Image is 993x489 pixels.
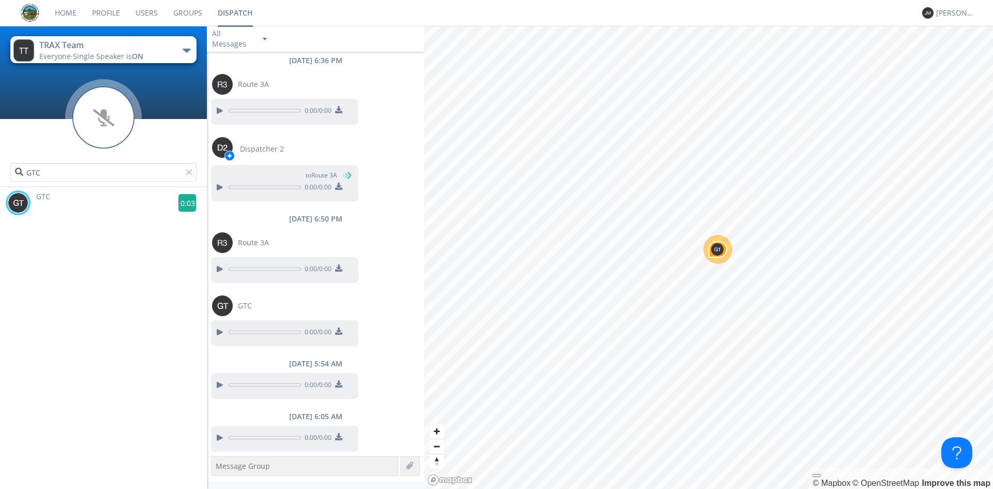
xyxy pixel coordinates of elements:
[207,214,424,224] div: [DATE] 6:50 PM
[306,171,337,180] span: to Route 3A
[922,7,934,19] img: 373638.png
[335,380,342,388] img: download media button
[813,479,850,487] a: Mapbox
[852,479,919,487] a: OpenStreetMap
[36,191,50,201] span: GTC
[212,28,253,49] div: All Messages
[301,264,332,276] span: 0:00 / 0:00
[238,301,252,311] span: GTC
[301,380,332,392] span: 0:00 / 0:00
[207,359,424,369] div: [DATE] 5:54 AM
[238,79,269,90] span: Route 3A
[301,328,332,339] span: 0:00 / 0:00
[335,106,342,113] img: download media button
[263,38,267,40] img: caret-down-sm.svg
[212,137,233,158] img: 373638.png
[813,474,821,477] button: Toggle attribution
[212,74,233,95] img: 373638.png
[207,55,424,66] div: [DATE] 6:36 PM
[8,192,28,213] img: 373638.png
[10,163,197,182] input: Search users
[427,474,473,486] a: Mapbox logo
[39,39,156,51] div: TRAX Team
[21,4,39,22] img: eaff3883dddd41549c1c66aca941a5e6
[39,51,156,62] div: Everyone ·
[922,479,990,487] a: Map feedback
[335,264,342,272] img: download media button
[941,437,972,468] iframe: Toggle Customer Support
[335,433,342,440] img: download media button
[132,51,143,61] span: ON
[429,439,444,454] button: Zoom out
[301,183,332,194] span: 0:00 / 0:00
[335,183,342,190] img: download media button
[207,411,424,422] div: [DATE] 6:05 AM
[424,26,993,489] canvas: Map
[301,106,332,117] span: 0:00 / 0:00
[711,243,724,256] img: 373638.png
[709,241,727,258] div: Map marker
[335,328,342,335] img: download media button
[429,454,444,469] button: Reset bearing to north
[301,433,332,444] span: 0:00 / 0:00
[73,51,143,61] span: Single Speaker is
[212,232,233,253] img: 373638.png
[238,238,269,248] span: Route 3A
[212,295,233,316] img: 373638.png
[13,39,34,62] img: 373638.png
[429,424,444,439] button: Zoom in
[10,36,197,63] button: TRAX TeamEveryone·Single Speaker isON
[936,8,975,18] div: [PERSON_NAME]
[240,144,284,154] span: Dispatcher 2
